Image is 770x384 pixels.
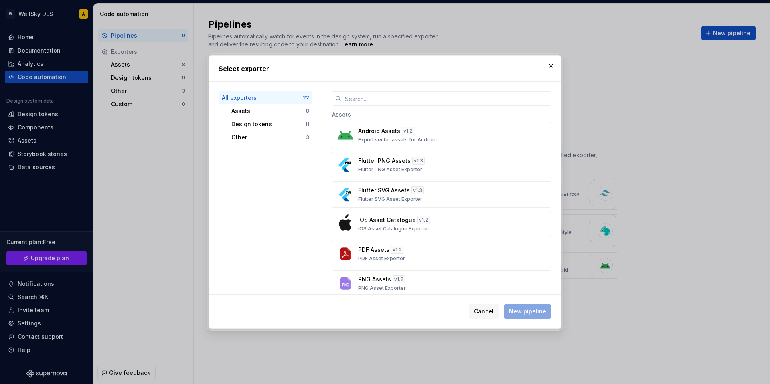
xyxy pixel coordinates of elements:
button: All exporters22 [219,91,312,104]
button: PDF Assetsv1.2PDF Asset Exporter [332,241,551,267]
button: Flutter SVG Assetsv1.3Flutter SVG Asset Exporter [332,181,551,208]
p: iOS Asset Catalogue [358,216,416,224]
p: Flutter PNG Assets [358,157,411,165]
p: Flutter SVG Asset Exporter [358,196,422,202]
p: iOS Asset Catalogue Exporter [358,226,430,232]
p: Android Assets [358,127,400,135]
span: Cancel [474,307,494,315]
button: Flutter PNG Assetsv1.3Flutter PNG Asset Exporter [332,152,551,178]
div: 3 [306,134,309,141]
div: 11 [305,121,309,127]
div: v 1.3 [411,186,424,194]
p: PDF Assets [358,246,389,254]
p: Flutter PNG Asset Exporter [358,166,422,173]
div: v 1.2 [393,275,405,283]
div: v 1.3 [412,157,425,165]
div: 8 [306,108,309,114]
p: PNG Asset Exporter [358,285,406,291]
p: Export vector assets for Android [358,137,437,143]
button: Cancel [469,304,499,319]
div: Assets [332,106,551,122]
button: Design tokens11 [228,118,312,131]
p: PNG Assets [358,275,391,283]
div: Assets [231,107,306,115]
div: Design tokens [231,120,305,128]
button: Other3 [228,131,312,144]
button: Android Assetsv1.2Export vector assets for Android [332,122,551,148]
div: v 1.2 [391,246,403,254]
button: Assets8 [228,105,312,117]
h2: Select exporter [219,64,551,73]
p: PDF Asset Exporter [358,255,405,262]
button: iOS Asset Cataloguev1.2iOS Asset Catalogue Exporter [332,211,551,237]
div: v 1.2 [402,127,414,135]
div: v 1.2 [417,216,430,224]
div: All exporters [222,94,303,102]
div: 22 [303,95,309,101]
input: Search... [342,91,551,106]
div: Other [231,133,306,141]
button: PNG Assetsv1.2PNG Asset Exporter [332,270,551,297]
p: Flutter SVG Assets [358,186,410,194]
